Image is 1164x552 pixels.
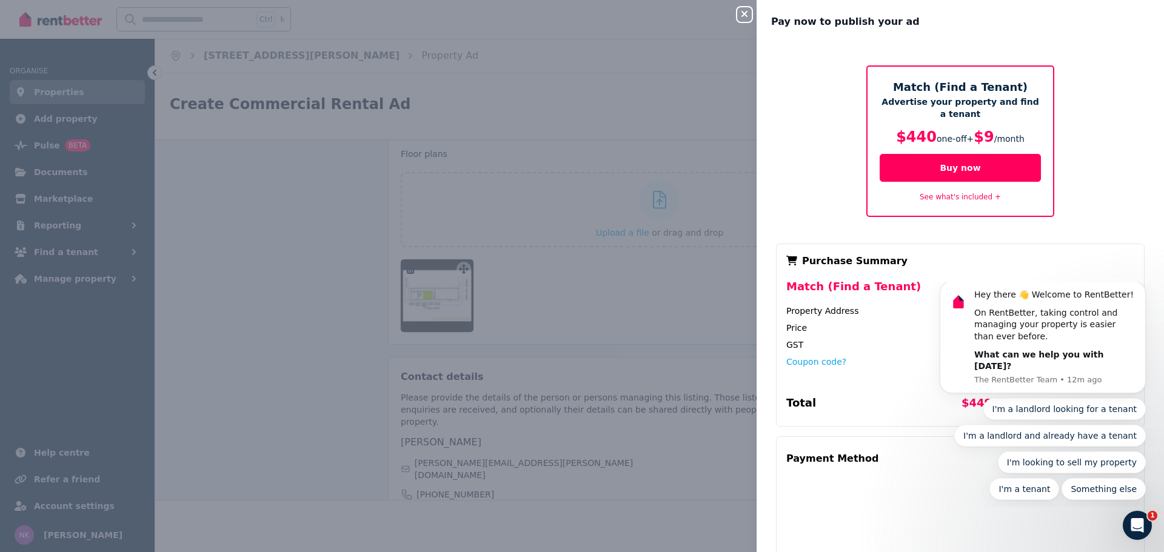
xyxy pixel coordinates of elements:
div: Match (Find a Tenant) [786,278,1134,305]
button: Quick reply: I'm a landlord and already have a tenant [33,142,224,164]
div: Payment Method [786,447,878,471]
h5: Match (Find a Tenant) [880,79,1041,96]
div: Quick reply options [18,116,224,218]
div: Property Address [786,305,959,317]
iframe: Intercom notifications message [921,282,1164,507]
span: Pay now to publish your ad [771,15,920,29]
span: $440 [896,128,937,145]
p: Message from The RentBetter Team, sent 12m ago [53,92,215,103]
a: See what's included + [920,193,1001,201]
b: What can we help you with [DATE]? [53,67,182,89]
div: On RentBetter, taking control and managing your property is easier than ever before. [53,25,215,61]
span: / month [994,134,1025,144]
span: + [967,134,974,144]
span: $9 [974,128,994,145]
button: Coupon code? [786,356,846,368]
button: Quick reply: I'm looking to sell my property [76,169,224,191]
button: Quick reply: Something else [140,196,224,218]
iframe: Intercom live chat [1123,511,1152,540]
p: Advertise your property and find a tenant [880,96,1041,120]
div: Total [786,394,959,416]
div: GST [786,339,959,351]
div: Hey there 👋 Welcome to RentBetter! [53,7,215,19]
span: one-off [937,134,967,144]
span: 1 [1148,511,1157,520]
button: Buy now [880,154,1041,182]
button: Quick reply: I'm a landlord looking for a tenant [62,116,225,138]
div: Message content [53,7,215,90]
div: Purchase Summary [786,254,1134,268]
div: Price [786,322,959,334]
button: Quick reply: I'm a tenant [68,196,138,218]
img: Profile image for The RentBetter Team [27,10,47,29]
